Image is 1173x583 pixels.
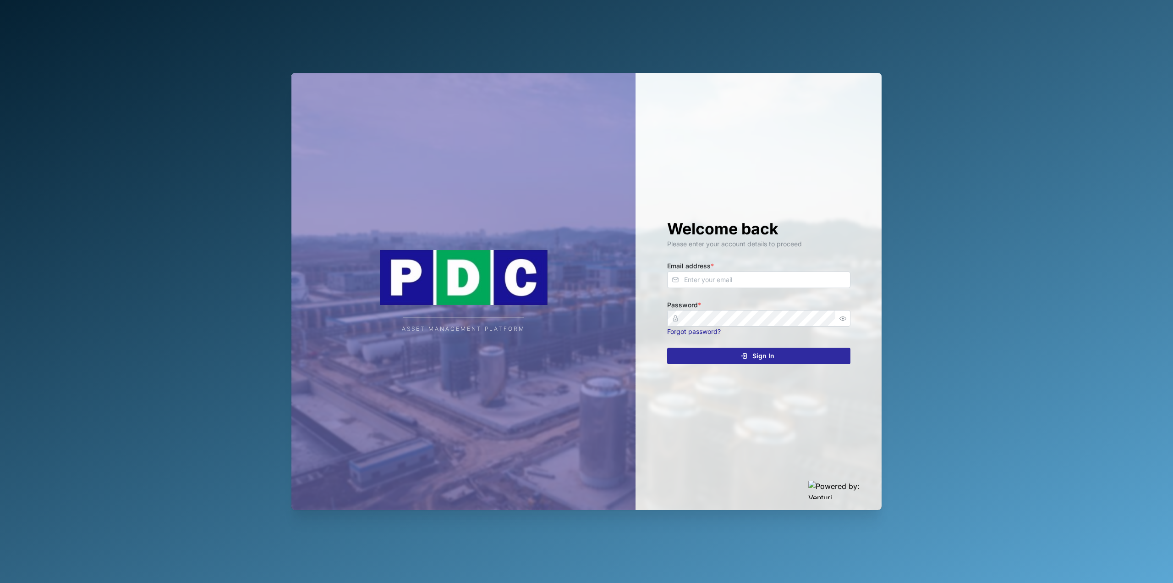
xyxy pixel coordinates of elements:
[667,261,714,271] label: Email address
[808,481,863,499] img: Powered by: Venturi
[752,348,774,364] span: Sign In
[667,239,850,249] div: Please enter your account details to proceed
[667,272,850,288] input: Enter your email
[667,219,850,239] h1: Welcome back
[667,348,850,364] button: Sign In
[667,328,721,335] a: Forgot password?
[667,300,701,310] label: Password
[372,250,555,305] img: Company Logo
[402,325,525,333] div: Asset Management Platform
